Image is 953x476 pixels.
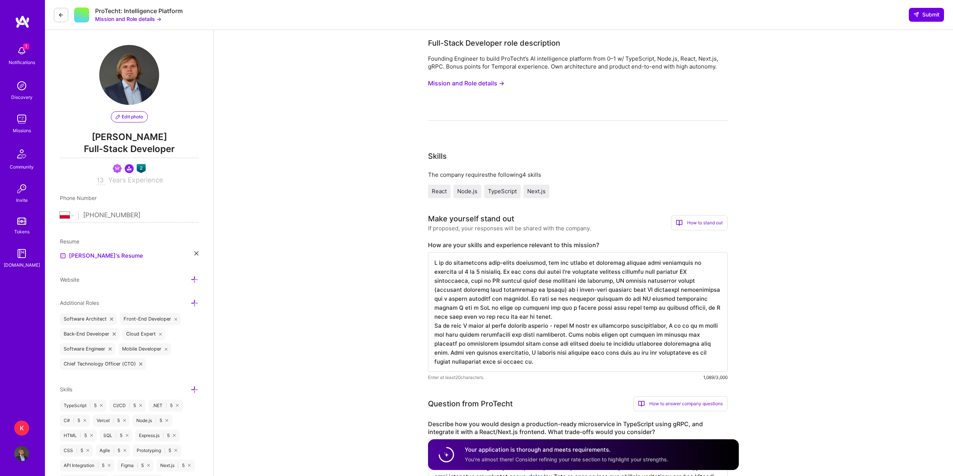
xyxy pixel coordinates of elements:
span: | [137,463,138,469]
i: icon Close [166,419,168,422]
i: icon Close [173,434,176,437]
button: Mission and Role details → [95,15,161,23]
i: icon BookOpen [676,219,683,226]
h4: Your application is thorough and meets requirements. [465,446,668,454]
span: Edit photo [116,113,143,120]
i: icon Close [147,464,150,467]
span: TypeScript [488,188,517,195]
i: icon Close [188,464,191,467]
img: Community leader [125,164,134,173]
img: User Avatar [99,45,159,105]
img: logo [15,15,30,28]
div: Full-Stack Developer role description [428,37,560,49]
i: icon Close [110,318,113,321]
i: icon Close [174,318,177,321]
span: | [115,433,117,439]
div: Skills [428,151,447,162]
span: | [76,448,78,454]
span: | [73,418,75,424]
label: Describe how you would design a production-ready microservice in TypeScript using gRPC, and integ... [428,420,728,436]
div: Software Engineer [60,343,115,355]
div: Discovery [11,93,33,101]
span: | [113,448,115,454]
div: Tokens [14,228,30,236]
i: icon Close [126,434,128,437]
input: +1 (000) 000-0000 [83,204,189,226]
span: Skills [60,386,72,392]
span: | [80,433,81,439]
span: | [155,418,157,424]
div: Back-End Developer [60,328,119,340]
i: icon Close [139,363,142,366]
span: Resume [60,238,79,245]
div: CI/CD 5 [109,400,146,412]
i: icon BookOpen [638,400,645,407]
button: Submit [909,8,944,21]
i: icon Close [108,464,110,467]
span: | [163,433,164,439]
span: Phone Number [60,195,97,201]
button: Mission and Role details → [428,76,504,90]
div: Front-End Developer [120,313,181,325]
img: Community [13,145,31,163]
i: icon LeftArrowDark [58,12,64,18]
div: If proposed, your responses will be shared with the company. [428,224,591,232]
div: Vercel 5 [93,415,130,427]
div: HTML 5 [60,430,97,442]
div: Software Architect [60,313,117,325]
div: Next.js 5 [157,460,194,472]
div: .NET 5 [149,400,182,412]
a: K [12,421,31,436]
div: Missions [13,127,31,134]
div: TypeScript 5 [60,400,106,412]
span: Years Experience [108,176,163,184]
div: K [14,421,29,436]
i: icon Close [113,333,116,336]
div: Chief Technology Officer (CTO) [60,358,146,370]
i: icon PencilPurple [116,115,120,119]
div: Make yourself stand out [428,213,514,224]
span: | [166,403,167,409]
i: icon Close [87,449,89,452]
span: | [113,418,114,424]
span: | [89,403,91,409]
img: User Avatar [14,446,29,461]
i: icon Close [194,251,198,255]
i: icon Close [90,434,93,437]
div: CSS 5 [60,445,93,457]
div: [DOMAIN_NAME] [4,261,40,269]
a: User Avatar [12,446,31,461]
span: 1 [23,43,29,49]
div: How to stand out [671,215,728,230]
div: ProTecht: Intelligence Platform [95,7,183,15]
button: Edit photo [111,111,148,122]
img: teamwork [14,112,29,127]
div: Cloud Expert [122,328,166,340]
div: The company requires the following 4 skills [428,171,728,179]
i: icon Close [123,419,126,422]
span: Website [60,276,79,283]
i: icon Close [165,348,168,351]
img: Invite [14,181,29,196]
img: bell [14,43,29,58]
i: icon SendLight [913,12,919,18]
span: | [164,448,166,454]
img: tokens [17,218,26,225]
i: icon Close [176,404,179,407]
span: React [432,188,447,195]
span: Node.js [457,188,477,195]
div: Question from ProTecht [428,398,513,409]
span: Full-Stack Developer [60,143,198,158]
span: You're almost there! Consider refining your rate section to highlight your strengths. [465,456,668,463]
span: Submit [913,11,940,18]
div: Mobile Developer [118,343,172,355]
div: Invite [16,196,28,204]
div: 1,089/3,000 [703,373,728,381]
div: SQL 5 [100,430,132,442]
div: Node.js 5 [133,415,172,427]
div: Notifications [9,58,35,66]
a: [PERSON_NAME]'s Resume [60,251,143,260]
img: discovery [14,78,29,93]
div: Agile 5 [96,445,130,457]
span: Next.js [527,188,546,195]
